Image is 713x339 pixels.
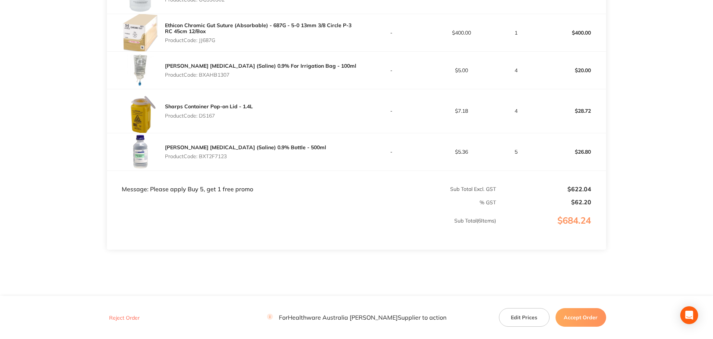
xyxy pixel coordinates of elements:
p: Sub Total Excl. GST [357,186,496,192]
a: Sharps Container Pop-on Lid - 1.4L [165,103,253,110]
p: 4 [497,67,536,73]
p: Sub Total ( 6 Items) [107,218,496,239]
p: 5 [497,149,536,155]
button: Accept Order [556,308,606,327]
p: $62.20 [497,199,591,205]
p: $622.04 [497,186,591,192]
p: 4 [497,108,536,114]
p: $26.80 [537,143,606,161]
img: bjNja2Rxbg [122,89,159,133]
p: Product Code: BXAHB1307 [165,72,356,78]
p: Product Code: JJ687G [165,37,356,43]
p: - [357,30,426,36]
p: For Healthware Australia [PERSON_NAME] Supplier to action [267,314,446,321]
p: $28.72 [537,102,606,120]
p: $684.24 [497,215,606,241]
td: Message: Please apply Buy 5, get 1 free promo [107,171,356,193]
p: - [357,149,426,155]
img: ZDRkbWdoOA [122,14,159,51]
img: Nzl1d3hhMQ [122,52,159,89]
p: Product Code: DS167 [165,113,253,119]
p: $400.00 [427,30,496,36]
a: Ethicon Chromic Gut Suture (Absorbable) - 687G - 5-0 13mm 3/8 Circle P-3 RC 45cm 12/Box [165,22,351,35]
a: [PERSON_NAME] [MEDICAL_DATA] (Saline) 0.9% Bottle - 500ml [165,144,326,151]
p: $5.36 [427,149,496,155]
p: 1 [497,30,536,36]
p: Product Code: BXT2F7123 [165,153,326,159]
button: Reject Order [107,314,142,321]
p: $5.00 [427,67,496,73]
a: [PERSON_NAME] [MEDICAL_DATA] (Saline) 0.9% For Irrigation Bag - 100ml [165,63,356,69]
p: - [357,108,426,114]
img: MDd3aWJwYg [122,133,159,170]
p: % GST [107,199,496,205]
p: $400.00 [537,24,606,42]
button: Edit Prices [499,308,550,327]
p: - [357,67,426,73]
div: Open Intercom Messenger [680,306,698,324]
p: $20.00 [537,61,606,79]
p: $7.18 [427,108,496,114]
